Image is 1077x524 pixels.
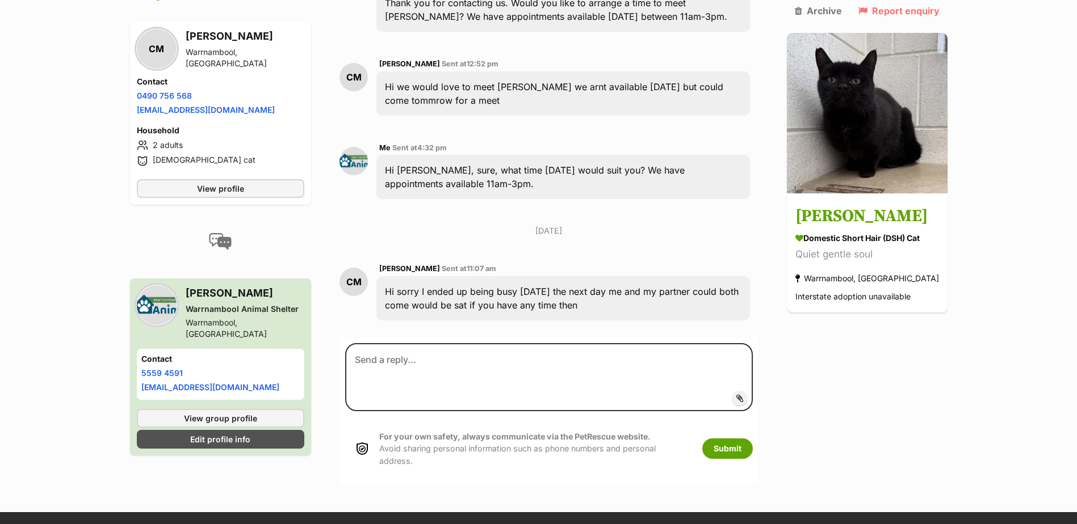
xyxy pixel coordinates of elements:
span: Interstate adoption unavailable [795,292,911,302]
span: 11:07 am [467,264,496,273]
div: Hi [PERSON_NAME], sure, what time [DATE] would suit you? We have appointments available 11am-3pm. [376,155,749,199]
img: Warrnambool Animal Shelter profile pic [137,285,177,325]
h4: Contact [141,353,300,365]
span: [PERSON_NAME] [379,264,440,273]
a: Report enquiry [858,6,940,16]
h3: [PERSON_NAME] [795,204,939,230]
button: Submit [702,438,753,459]
a: Archive [795,6,842,16]
a: 0490 756 568 [137,91,192,100]
h4: Contact [137,76,305,87]
h4: Household [137,125,305,136]
div: CM [137,29,177,69]
h3: [PERSON_NAME] [186,28,305,44]
h3: [PERSON_NAME] [186,285,305,301]
span: Edit profile info [190,433,250,445]
p: Avoid sharing personal information such as phone numbers and personal address. [379,430,691,467]
div: Quiet gentle soul [795,247,939,263]
a: View profile [137,179,305,198]
span: Sent at [392,143,447,152]
img: Alicia franklin profile pic [340,147,368,175]
div: Hi sorry I ended up being busy [DATE] the next day me and my partner could both come would be sat... [376,276,749,320]
li: [DEMOGRAPHIC_DATA] cat [137,154,305,168]
span: View group profile [184,412,257,424]
p: [DATE] [340,225,758,236]
span: Me [379,143,391,152]
span: Sent at [442,264,496,273]
img: conversation-icon-4a6f8262b818ee0b60e3300018af0b2d0b884aa5de6e9bcb8d3d4eeb1a70a7c4.svg [209,233,232,250]
span: 4:32 pm [417,143,447,152]
div: Warrnambool, [GEOGRAPHIC_DATA] [186,317,305,340]
a: View group profile [137,409,305,428]
div: CM [340,268,368,296]
a: [PERSON_NAME] Domestic Short Hair (DSH) Cat Quiet gentle soul Warrnambool, [GEOGRAPHIC_DATA] Inte... [787,196,948,313]
a: Edit profile info [137,430,305,449]
a: 5559 4591 [141,368,183,378]
span: [PERSON_NAME] [379,60,440,68]
div: Warrnambool Animal Shelter [186,303,305,315]
img: Aragon [787,33,948,193]
div: Warrnambool, [GEOGRAPHIC_DATA] [795,271,939,286]
li: 2 adults [137,138,305,152]
div: Warrnambool, [GEOGRAPHIC_DATA] [186,47,305,69]
span: Sent at [442,60,498,68]
div: Domestic Short Hair (DSH) Cat [795,233,939,244]
span: 12:52 pm [467,60,498,68]
div: CM [340,63,368,91]
a: [EMAIL_ADDRESS][DOMAIN_NAME] [141,382,279,392]
span: View profile [197,183,244,195]
div: Hi we would love to meet [PERSON_NAME] we arnt available [DATE] but could come tommrow for a meet [376,71,749,116]
strong: For your own safety, always communicate via the PetRescue website. [379,432,651,441]
a: [EMAIL_ADDRESS][DOMAIN_NAME] [137,105,275,115]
